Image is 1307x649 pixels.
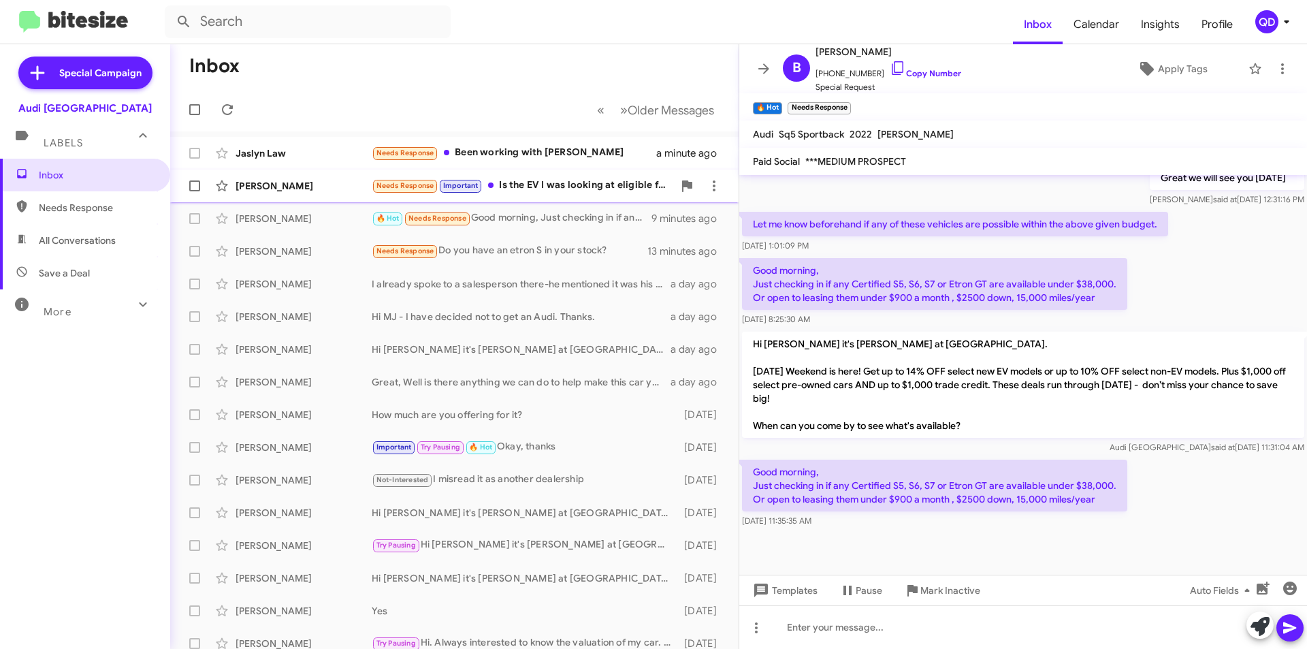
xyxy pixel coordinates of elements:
[647,244,728,258] div: 13 minutes ago
[376,247,434,255] span: Needs Response
[372,571,677,585] div: Hi [PERSON_NAME] it's [PERSON_NAME] at [GEOGRAPHIC_DATA]. [DATE] Weekend is here! Get up to 14% O...
[372,604,677,618] div: Yes
[1102,57,1242,81] button: Apply Tags
[1190,578,1255,603] span: Auto Fields
[372,408,677,422] div: How much are you offering for it?
[753,102,782,114] small: 🔥 Hot
[612,96,722,124] button: Next
[742,258,1127,310] p: Good morning, Just checking in if any Certified S5, S6, S7 or Etron GT are available under $38,00...
[236,408,372,422] div: [PERSON_NAME]
[236,473,372,487] div: [PERSON_NAME]
[376,148,434,157] span: Needs Response
[671,375,728,389] div: a day ago
[236,244,372,258] div: [PERSON_NAME]
[421,443,460,452] span: Try Pausing
[750,578,818,603] span: Templates
[1130,5,1191,44] span: Insights
[372,506,677,520] div: Hi [PERSON_NAME] it's [PERSON_NAME] at [GEOGRAPHIC_DATA]. [DATE] Weekend is here! Get up to 14% O...
[376,443,412,452] span: Important
[816,80,961,94] span: Special Request
[1255,10,1278,33] div: QD
[856,578,882,603] span: Pause
[671,310,728,323] div: a day ago
[1213,194,1237,204] span: said at
[236,179,372,193] div: [PERSON_NAME]
[677,473,728,487] div: [DATE]
[372,178,673,193] div: Is the EV I was looking at eligible for the [DATE] discount? What is its final pricing cash/lease?
[1191,5,1244,44] span: Profile
[236,146,372,160] div: Jaslyn Law
[39,168,155,182] span: Inbox
[739,578,828,603] button: Templates
[372,375,671,389] div: Great, Well is there anything we can do to help make this car yours?
[816,60,961,80] span: [PHONE_NUMBER]
[753,155,800,168] span: Paid Social
[59,66,142,80] span: Special Campaign
[620,101,628,118] span: »
[39,266,90,280] span: Save a Deal
[1013,5,1063,44] a: Inbox
[792,57,801,79] span: B
[376,475,429,484] span: Not-Interested
[671,343,728,356] div: a day ago
[39,234,116,247] span: All Conversations
[236,506,372,520] div: [PERSON_NAME]
[372,277,671,291] div: I already spoke to a salesperson there-he mentioned it was his father's car and that he wasn't wi...
[877,128,954,140] span: [PERSON_NAME]
[1158,57,1208,81] span: Apply Tags
[376,639,416,648] span: Try Pausing
[443,181,479,190] span: Important
[850,128,872,140] span: 2022
[236,375,372,389] div: [PERSON_NAME]
[742,314,810,324] span: [DATE] 8:25:30 AM
[1244,10,1292,33] button: QD
[189,55,240,77] h1: Inbox
[742,332,1304,438] p: Hi [PERSON_NAME] it's [PERSON_NAME] at [GEOGRAPHIC_DATA]. [DATE] Weekend is here! Get up to 14% O...
[236,277,372,291] div: [PERSON_NAME]
[39,201,155,215] span: Needs Response
[44,137,83,149] span: Labels
[1063,5,1130,44] a: Calendar
[677,604,728,618] div: [DATE]
[656,146,728,160] div: a minute ago
[589,96,613,124] button: Previous
[651,212,728,225] div: 9 minutes ago
[590,96,722,124] nav: Page navigation example
[677,408,728,422] div: [DATE]
[677,441,728,454] div: [DATE]
[372,145,656,161] div: Been working with [PERSON_NAME]
[816,44,961,60] span: [PERSON_NAME]
[742,460,1127,511] p: Good morning, Just checking in if any Certified S5, S6, S7 or Etron GT are available under $38,00...
[890,68,961,78] a: Copy Number
[18,57,152,89] a: Special Campaign
[236,539,372,552] div: [PERSON_NAME]
[376,181,434,190] span: Needs Response
[742,212,1168,236] p: Let me know beforehand if any of these vehicles are possible within the above given budget.
[1110,442,1304,452] span: Audi [GEOGRAPHIC_DATA] [DATE] 11:31:04 AM
[236,212,372,225] div: [PERSON_NAME]
[1179,578,1266,603] button: Auto Fields
[372,243,647,259] div: Do you have an etron S in your stock?
[1150,194,1304,204] span: [PERSON_NAME] [DATE] 12:31:16 PM
[677,571,728,585] div: [DATE]
[165,5,451,38] input: Search
[597,101,604,118] span: «
[805,155,906,168] span: ***MEDIUM PROSPECT
[236,604,372,618] div: [PERSON_NAME]
[372,439,677,455] div: Okay, thanks
[779,128,844,140] span: Sq5 Sportback
[753,128,773,140] span: Audi
[376,214,400,223] span: 🔥 Hot
[788,102,850,114] small: Needs Response
[1211,442,1235,452] span: said at
[920,578,980,603] span: Mark Inactive
[236,571,372,585] div: [PERSON_NAME]
[742,516,811,526] span: [DATE] 11:35:35 AM
[44,306,71,318] span: More
[376,541,416,550] span: Try Pausing
[742,240,809,251] span: [DATE] 1:01:09 PM
[628,103,714,118] span: Older Messages
[372,210,651,226] div: Good morning, Just checking in if any Certified S5, S6, S7 or Etron GT are available under $38,00...
[671,277,728,291] div: a day ago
